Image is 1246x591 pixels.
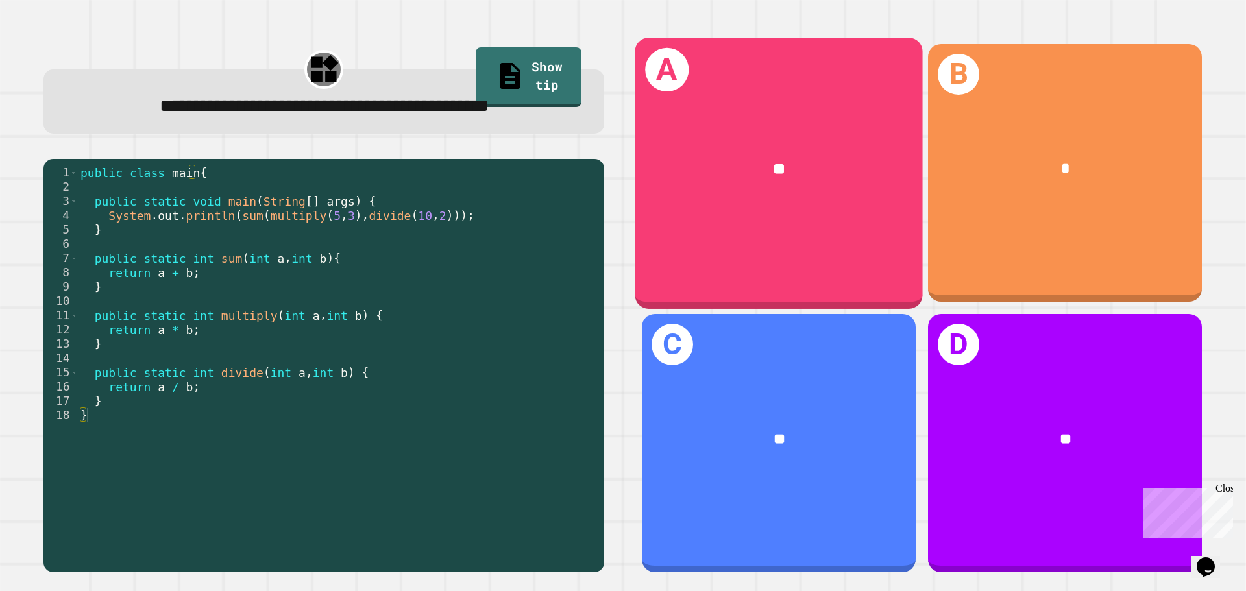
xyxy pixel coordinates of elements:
span: Toggle code folding, rows 3 through 5 [70,194,77,208]
div: 18 [43,408,78,422]
div: 5 [43,223,78,237]
div: 9 [43,280,78,294]
span: Toggle code folding, rows 7 through 9 [70,251,77,265]
div: 6 [43,237,78,251]
span: Toggle code folding, rows 1 through 18 [70,165,77,180]
span: Toggle code folding, rows 11 through 13 [71,308,78,322]
div: 2 [43,180,78,194]
div: 12 [43,322,78,337]
div: 10 [43,294,78,308]
h1: D [938,324,979,365]
div: Chat with us now!Close [5,5,90,82]
div: 1 [43,165,78,180]
div: 15 [43,365,78,380]
div: 16 [43,380,78,394]
div: 14 [43,351,78,365]
a: Show tip [476,47,581,107]
div: 13 [43,337,78,351]
h1: A [645,47,689,91]
span: Toggle code folding, rows 15 through 17 [71,365,78,380]
div: 3 [43,194,78,208]
div: 4 [43,208,78,223]
h1: B [938,54,979,95]
iframe: chat widget [1191,539,1233,578]
div: 7 [43,251,78,265]
div: 11 [43,308,78,322]
h1: C [652,324,693,365]
iframe: chat widget [1138,483,1233,538]
div: 8 [43,265,78,280]
div: 17 [43,394,78,408]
